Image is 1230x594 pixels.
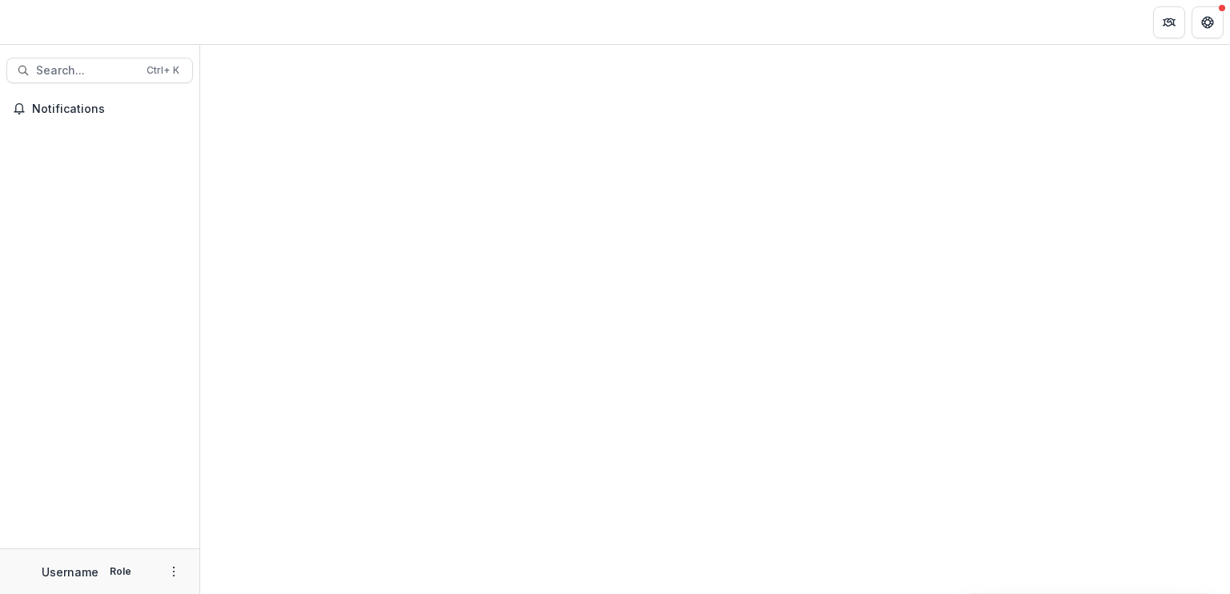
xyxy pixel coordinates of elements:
button: Partners [1153,6,1185,38]
button: Notifications [6,96,193,122]
button: More [164,562,183,581]
button: Search... [6,58,193,83]
p: Role [105,564,136,579]
p: Username [42,564,98,580]
button: Get Help [1192,6,1224,38]
span: Notifications [32,102,187,116]
div: Ctrl + K [143,62,183,79]
span: Search... [36,64,137,78]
